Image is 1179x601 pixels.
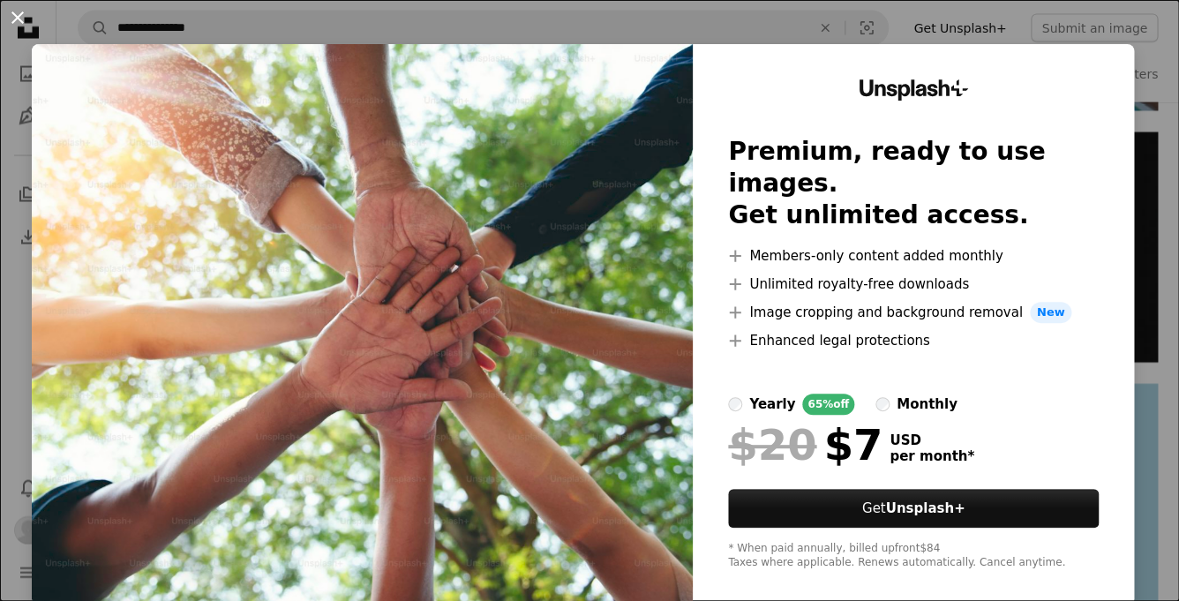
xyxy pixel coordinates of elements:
[890,448,974,464] span: per month *
[890,432,974,448] span: USD
[897,394,957,415] div: monthly
[885,500,965,516] strong: Unsplash+
[749,394,795,415] div: yearly
[728,397,742,411] input: yearly65%off
[1030,302,1072,323] span: New
[728,422,882,468] div: $7
[728,302,1099,323] li: Image cropping and background removal
[728,274,1099,295] li: Unlimited royalty-free downloads
[728,542,1099,570] div: * When paid annually, billed upfront $84 Taxes where applicable. Renews automatically. Cancel any...
[728,330,1099,351] li: Enhanced legal protections
[728,489,1099,528] a: GetUnsplash+
[728,136,1099,231] h2: Premium, ready to use images. Get unlimited access.
[728,422,816,468] span: $20
[875,397,890,411] input: monthly
[728,245,1099,267] li: Members-only content added monthly
[802,394,854,415] div: 65% off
